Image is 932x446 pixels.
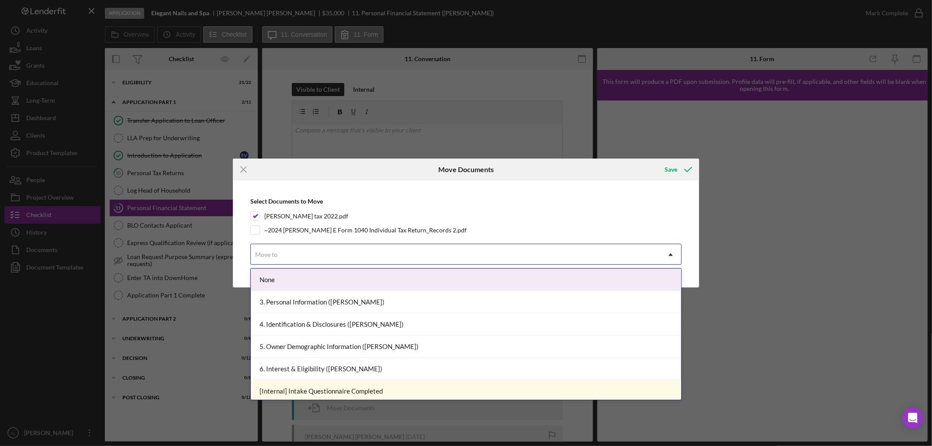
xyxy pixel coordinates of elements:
[250,197,323,205] b: Select Documents to Move
[251,335,681,358] div: 5. Owner Demographic Information ([PERSON_NAME])
[251,291,681,313] div: 3. Personal Information ([PERSON_NAME])
[264,212,348,221] label: [PERSON_NAME] tax 2022.pdf
[251,358,681,380] div: 6. Interest & Eligibility ([PERSON_NAME])
[255,251,277,258] div: Move to
[251,380,681,402] div: [Internal] Intake Questionnaire Completed
[251,313,681,335] div: 4. Identification & Disclosures ([PERSON_NAME])
[251,269,681,291] div: None
[902,408,923,429] div: Open Intercom Messenger
[665,161,677,178] div: Save
[656,161,699,178] button: Save
[264,226,467,235] label: ~2024 [PERSON_NAME] E Form 1040 Individual Tax Return_Records 2.pdf
[438,166,494,173] h6: Move Documents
